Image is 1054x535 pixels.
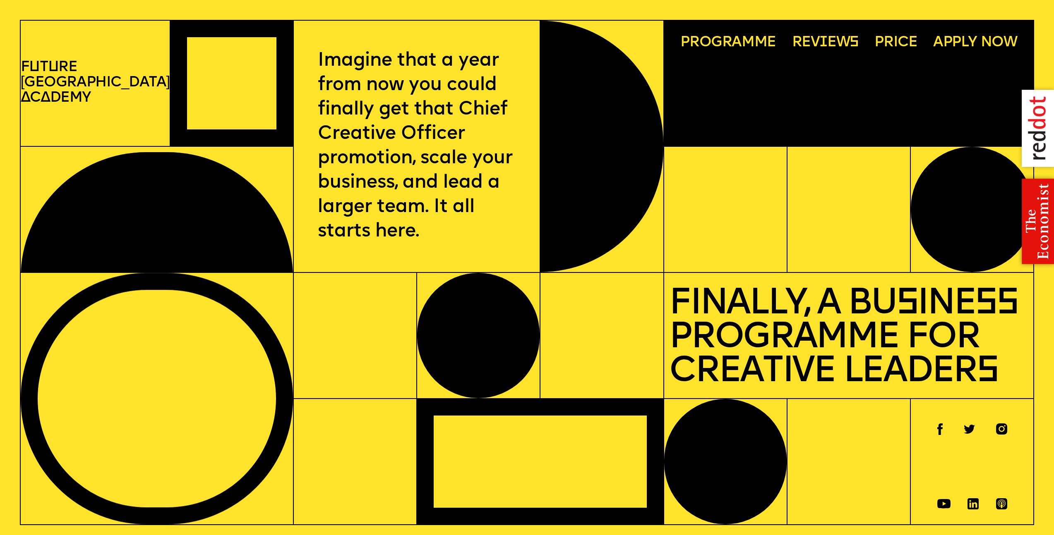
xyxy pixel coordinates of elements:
[21,91,30,105] span: A
[819,36,827,50] span: i
[792,36,859,51] span: Rev ews
[21,60,170,106] p: F t re [GEOGRAPHIC_DATA] c demy
[41,91,50,105] span: a
[968,494,979,505] a: Linkedin
[964,419,975,428] a: Twitter
[21,60,170,106] a: Future[GEOGRAPHIC_DATA]Academy
[937,419,943,430] a: Facebook
[933,36,1017,51] span: Apply now
[318,49,516,244] p: Imagine that a year from now you could finally get that Chief Creative Officer promotion, scale y...
[874,36,917,51] span: Price
[29,60,40,75] span: u
[48,60,59,75] span: u
[680,36,775,51] span: Programme
[937,494,951,503] a: Youtube
[669,282,1028,389] p: Finally, a Business Programme for Creative Leaders
[996,419,1007,430] a: Instagram
[996,494,1007,504] a: Spotify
